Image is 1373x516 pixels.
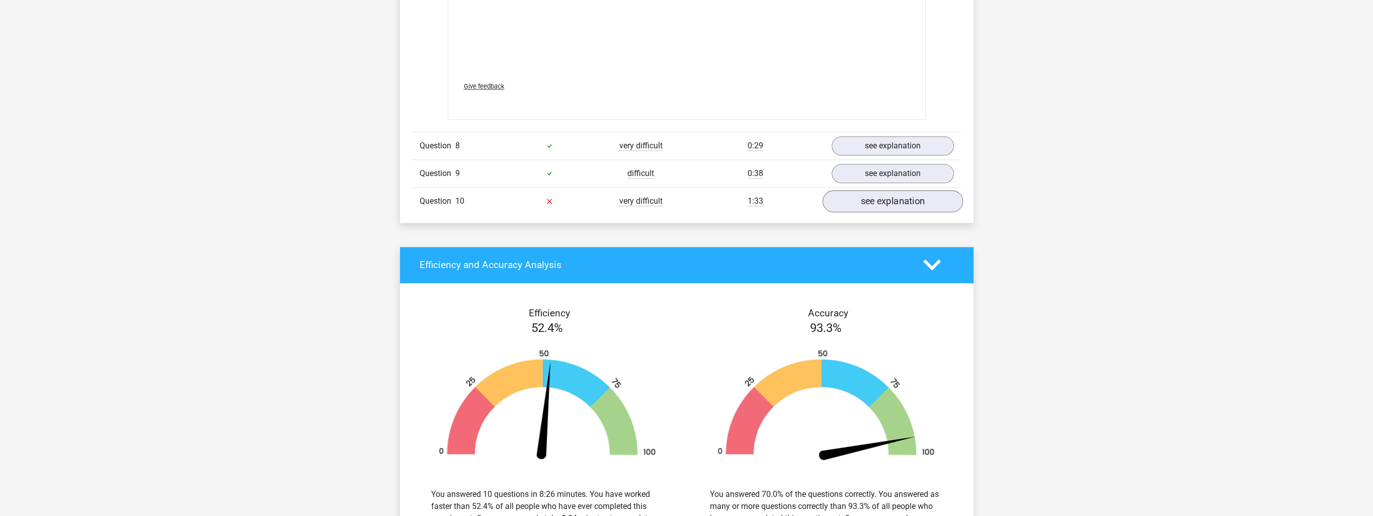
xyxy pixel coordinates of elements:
[420,167,455,180] span: Question
[832,136,954,155] a: see explanation
[455,196,464,206] span: 10
[531,321,563,335] span: 52.4%
[698,307,958,319] h4: Accuracy
[464,82,504,90] span: Give feedback
[810,321,842,335] span: 93.3%
[832,164,954,183] a: see explanation
[420,140,455,152] span: Question
[748,141,763,151] span: 0:29
[702,349,950,464] img: 93.7c1f0b3fad9f.png
[423,349,672,464] img: 52.8b68ec439ee3.png
[822,190,962,212] a: see explanation
[420,195,455,207] span: Question
[420,259,908,271] h4: Efficiency and Accuracy Analysis
[455,168,460,178] span: 9
[619,196,663,206] span: very difficult
[748,168,763,179] span: 0:38
[627,168,654,179] span: difficult
[748,196,763,206] span: 1:33
[619,141,663,151] span: very difficult
[455,141,460,150] span: 8
[420,307,679,319] h4: Efficiency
